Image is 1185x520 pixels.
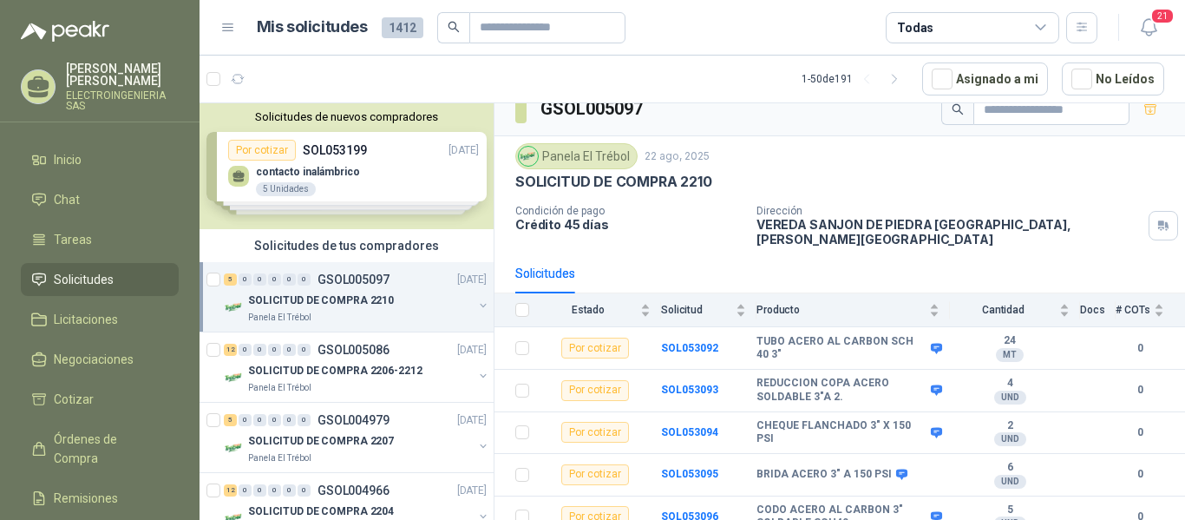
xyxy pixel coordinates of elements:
th: Estado [540,293,661,327]
span: Solicitudes [54,270,114,289]
div: 0 [283,484,296,497]
div: Todas [897,18,933,37]
p: Panela El Trébol [248,311,311,325]
span: Órdenes de Compra [54,430,162,468]
p: SOLICITUD DE COMPRA 2210 [515,173,712,191]
b: 6 [950,461,1070,475]
div: 0 [283,414,296,426]
div: Solicitudes de tus compradores [200,229,494,262]
h3: GSOL005097 [540,95,645,122]
a: Licitaciones [21,303,179,336]
span: Chat [54,190,80,209]
span: 1412 [382,17,423,38]
b: 2 [950,419,1070,433]
div: MT [996,348,1024,362]
a: 12 0 0 0 0 0 GSOL005086[DATE] Company LogoSOLICITUD DE COMPRA 2206-2212Panela El Trébol [224,339,490,395]
div: Por cotizar [561,338,629,359]
b: REDUCCION COPA ACERO SOLDABLE 3"A 2. [756,377,926,404]
p: Panela El Trébol [248,451,311,465]
b: TUBO ACERO AL CARBON SCH 40 3" [756,335,926,362]
p: VEREDA SANJON DE PIEDRA [GEOGRAPHIC_DATA] , [PERSON_NAME][GEOGRAPHIC_DATA] [756,217,1142,247]
a: Órdenes de Compra [21,423,179,475]
span: Cantidad [950,304,1056,316]
p: SOLICITUD DE COMPRA 2206-2212 [248,363,422,379]
div: 0 [268,344,281,356]
a: SOL053093 [661,384,718,396]
span: Estado [540,304,637,316]
div: 12 [224,484,237,497]
p: Panela El Trébol [248,381,311,395]
div: 0 [253,414,266,426]
div: Por cotizar [561,422,629,443]
a: SOL053094 [661,426,718,438]
a: Chat [21,183,179,216]
p: Condición de pago [515,205,743,217]
span: search [448,21,460,33]
div: 0 [283,273,296,286]
b: 0 [1116,340,1164,357]
span: Producto [756,304,926,316]
button: 21 [1133,12,1164,43]
p: SOLICITUD DE COMPRA 2204 [248,504,394,520]
div: 0 [298,273,311,286]
div: Por cotizar [561,380,629,401]
div: Solicitudes [515,264,575,283]
div: 0 [253,273,266,286]
div: 0 [268,484,281,497]
span: 21 [1150,8,1175,24]
span: Tareas [54,230,92,249]
a: SOL053092 [661,342,718,354]
div: 0 [298,484,311,497]
div: 0 [239,273,252,286]
div: 0 [298,344,311,356]
div: 12 [224,344,237,356]
a: Inicio [21,143,179,176]
p: SOLICITUD DE COMPRA 2207 [248,433,394,450]
div: 0 [283,344,296,356]
th: Cantidad [950,293,1080,327]
div: UND [994,432,1026,446]
th: Docs [1080,293,1116,327]
b: BRIDA ACERO 3" A 150 PSI [756,468,892,482]
div: 0 [268,414,281,426]
b: 24 [950,334,1070,348]
p: [DATE] [457,342,487,359]
th: Solicitud [661,293,756,327]
p: SOLICITUD DE COMPRA 2210 [248,293,394,309]
a: SOL053095 [661,468,718,480]
div: 0 [239,414,252,426]
a: Negociaciones [21,343,179,376]
img: Company Logo [224,297,245,318]
div: 1 - 50 de 191 [802,65,908,93]
span: Inicio [54,150,82,169]
img: Company Logo [224,367,245,388]
a: Remisiones [21,482,179,515]
div: 0 [253,484,266,497]
button: Asignado a mi [922,63,1048,95]
div: 5 [224,414,237,426]
p: GSOL005086 [318,344,390,356]
b: 0 [1116,425,1164,441]
p: GSOL004979 [318,414,390,426]
p: [DATE] [457,272,487,288]
div: UND [994,475,1026,489]
b: 0 [1116,466,1164,483]
span: Licitaciones [54,310,118,329]
div: 0 [253,344,266,356]
th: # COTs [1116,293,1185,327]
div: Solicitudes de nuevos compradoresPor cotizarSOL053199[DATE] contacto inalámbrico5 UnidadesPor cot... [200,103,494,229]
b: 0 [1116,382,1164,398]
a: Tareas [21,223,179,256]
a: 5 0 0 0 0 0 GSOL004979[DATE] Company LogoSOLICITUD DE COMPRA 2207Panela El Trébol [224,410,490,465]
span: Solicitud [661,304,732,316]
p: 22 ago, 2025 [645,148,710,165]
span: Cotizar [54,390,94,409]
div: UND [994,391,1026,405]
p: Dirección [756,205,1142,217]
img: Company Logo [224,438,245,458]
span: # COTs [1116,304,1150,316]
p: [DATE] [457,483,487,499]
